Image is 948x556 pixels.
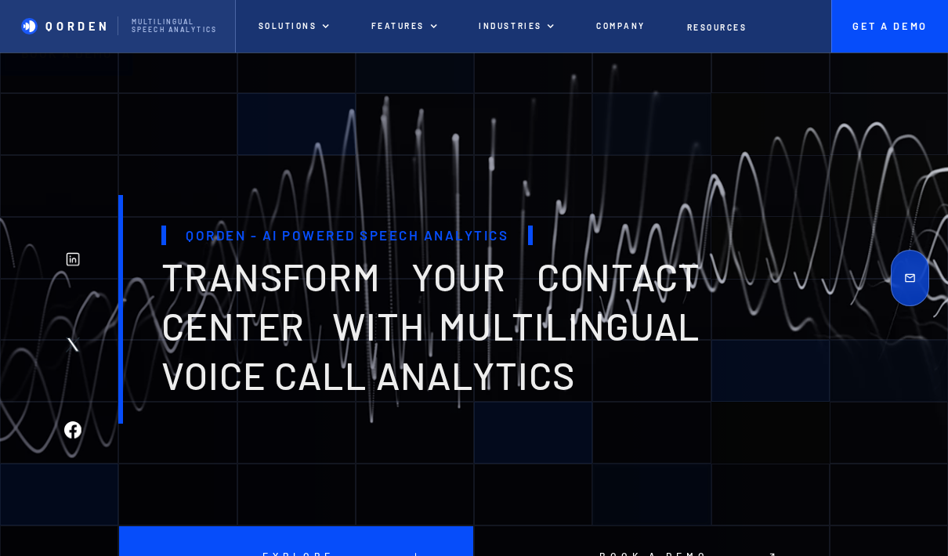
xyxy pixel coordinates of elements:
span: transform your contact center with multilingual voice Call analytics [161,254,701,398]
p: Qorden [45,20,110,33]
p: Multilingual Speech analytics [132,18,221,34]
p: Company [596,21,646,31]
p: Get A Demo [851,20,929,32]
img: Facebook [64,421,81,439]
p: Resources [687,23,747,32]
p: INDUSTRIES [479,21,541,31]
p: Solutions [259,21,317,31]
img: Twitter [64,336,81,353]
h1: Qorden - AI Powered Speech Analytics [161,226,534,245]
p: features [371,21,425,31]
img: Linkedin [64,251,81,268]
